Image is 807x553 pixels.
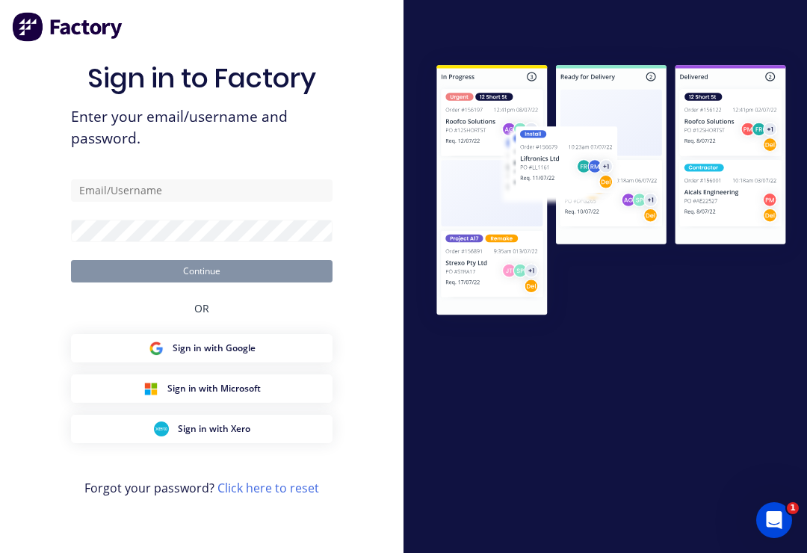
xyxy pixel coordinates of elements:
button: Google Sign inSign in with Google [71,334,333,362]
button: Xero Sign inSign in with Xero [71,415,333,443]
img: Xero Sign in [154,421,169,436]
img: Sign in [415,46,807,338]
span: Sign in with Google [173,342,256,355]
h1: Sign in to Factory [87,62,316,94]
span: Sign in with Microsoft [167,382,261,395]
a: Click here to reset [217,480,319,496]
img: Google Sign in [149,341,164,356]
img: Microsoft Sign in [143,381,158,396]
span: Enter your email/username and password. [71,106,333,149]
span: 1 [787,502,799,514]
div: OR [194,282,209,334]
span: Forgot your password? [84,479,319,497]
span: Sign in with Xero [178,422,250,436]
button: Continue [71,260,333,282]
input: Email/Username [71,179,333,202]
button: Microsoft Sign inSign in with Microsoft [71,374,333,403]
iframe: Intercom live chat [756,502,792,538]
img: Factory [12,12,124,42]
